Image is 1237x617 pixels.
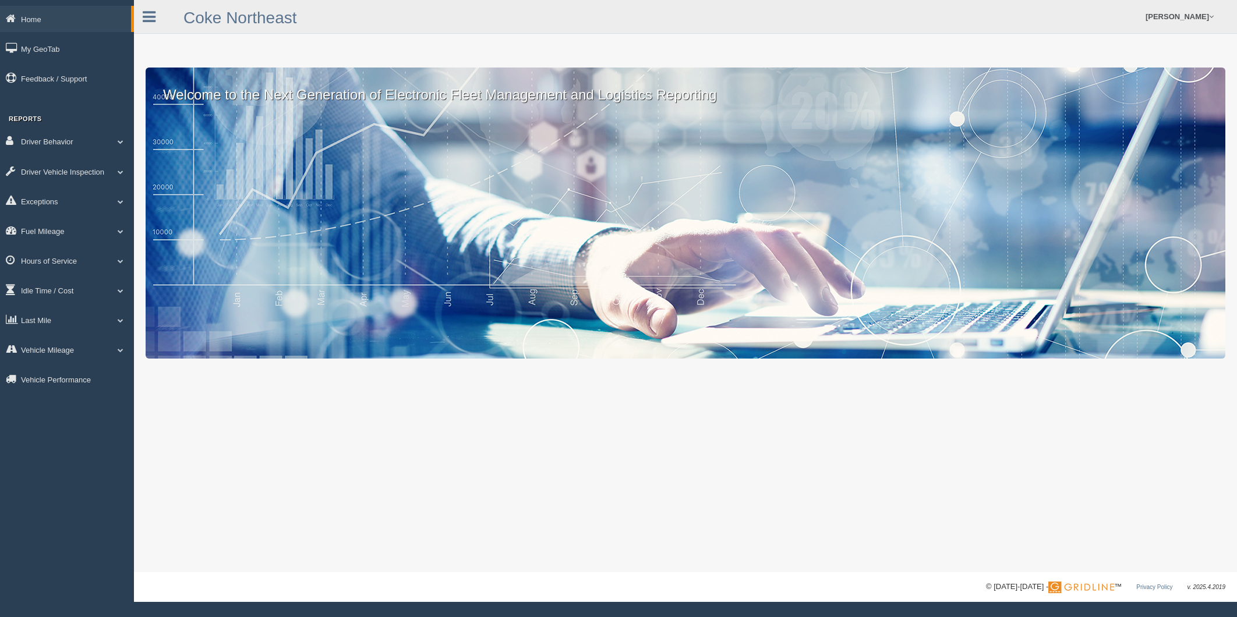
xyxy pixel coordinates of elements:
[1136,584,1172,590] a: Privacy Policy
[986,581,1225,593] div: © [DATE]-[DATE] - ™
[1187,584,1225,590] span: v. 2025.4.2019
[146,68,1225,105] p: Welcome to the Next Generation of Electronic Fleet Management and Logistics Reporting
[1048,581,1114,593] img: Gridline
[183,9,297,27] a: Coke Northeast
